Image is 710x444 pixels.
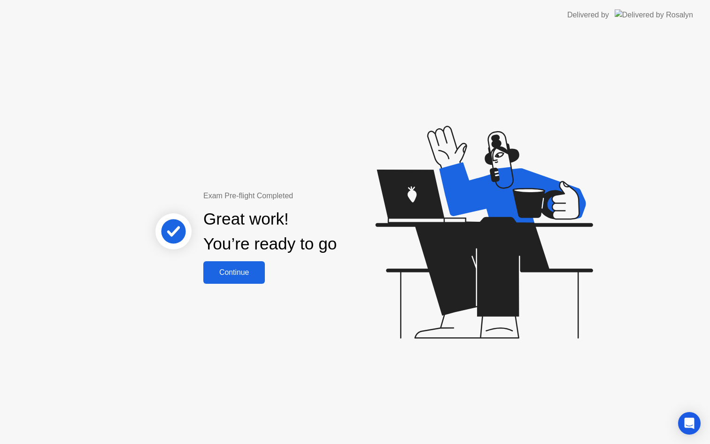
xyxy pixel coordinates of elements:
[203,207,337,257] div: Great work! You’re ready to go
[678,412,701,435] div: Open Intercom Messenger
[203,261,265,284] button: Continue
[567,9,609,21] div: Delivered by
[206,268,262,277] div: Continue
[203,190,397,202] div: Exam Pre-flight Completed
[615,9,693,20] img: Delivered by Rosalyn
